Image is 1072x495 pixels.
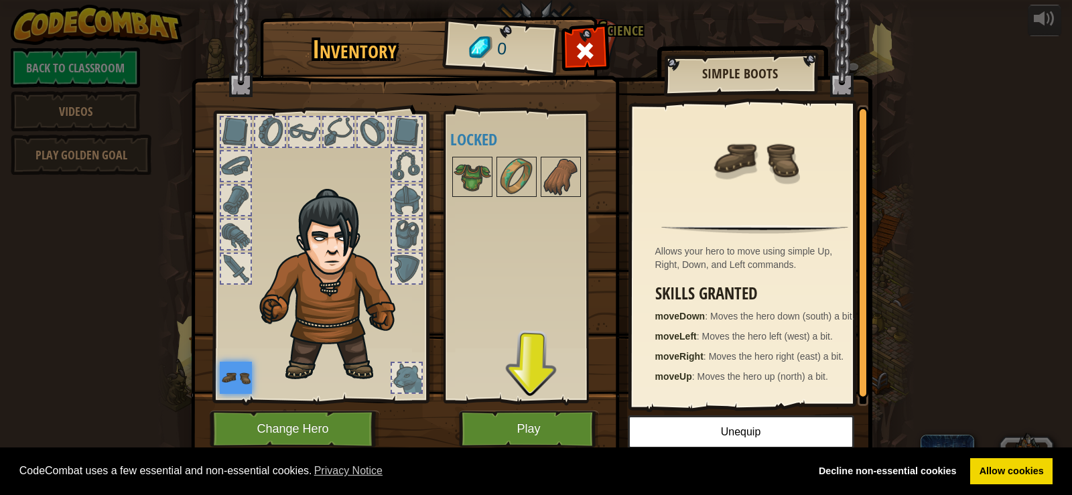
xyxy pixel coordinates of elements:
[19,461,799,481] span: CodeCombat uses a few essential and non-essential cookies.
[697,371,828,382] span: Moves the hero up (north) a bit.
[210,411,380,447] button: Change Hero
[459,411,599,447] button: Play
[703,351,709,362] span: :
[542,158,580,196] img: portrait.png
[655,331,697,342] strong: moveLeft
[655,371,692,382] strong: moveUp
[269,36,440,64] h1: Inventory
[705,311,710,322] span: :
[220,362,252,394] img: portrait.png
[970,458,1053,485] a: allow cookies
[628,415,854,449] button: Unequip
[677,66,803,81] h2: Simple Boots
[655,244,862,271] div: Allows your hero to move using simple Up, Right, Down, and Left commands.
[312,461,385,481] a: learn more about cookies
[498,158,535,196] img: portrait.png
[253,188,417,383] img: hair_2.png
[697,331,702,342] span: :
[709,351,844,362] span: Moves the hero right (east) a bit.
[655,285,862,303] h3: Skills Granted
[692,371,697,382] span: :
[655,311,706,322] strong: moveDown
[454,158,491,196] img: portrait.png
[710,311,855,322] span: Moves the hero down (south) a bit.
[655,351,703,362] strong: moveRight
[496,37,507,62] span: 0
[661,225,848,234] img: hr.png
[712,115,799,202] img: portrait.png
[702,331,833,342] span: Moves the hero left (west) a bit.
[809,458,965,485] a: deny cookies
[450,131,618,148] h4: Locked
